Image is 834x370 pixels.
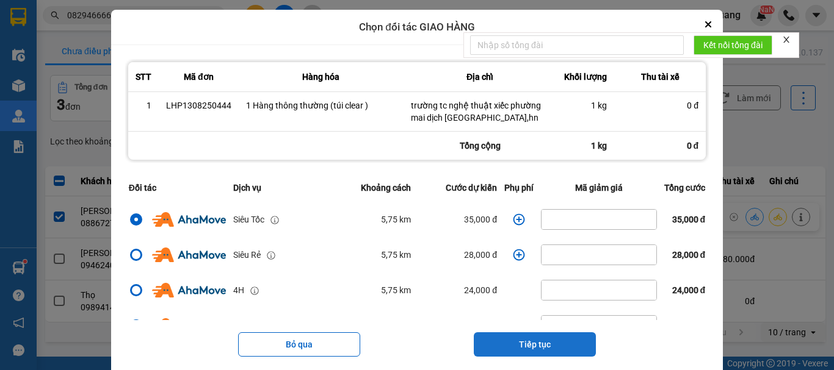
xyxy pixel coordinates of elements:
td: 5,75 km [330,237,415,272]
img: logo [8,12,59,63]
div: 1 kg [564,99,607,112]
div: Mã đơn [166,69,231,84]
div: Tổng cộng [404,132,556,160]
span: 35,000 đ [672,215,706,224]
span: 14 ngõ 39 Tú Mỡ [49,71,133,84]
strong: Hotline : 0889 23 23 23 [132,41,211,51]
td: 5,75 km [330,272,415,308]
div: Khối lượng [564,69,607,84]
span: Kết nối tổng đài [703,38,763,52]
span: phương [52,89,79,98]
th: Khoảng cách [330,174,415,202]
th: Tổng cước [661,174,709,202]
div: Thu tài xế [622,69,698,84]
td: 24,000 đ [415,272,501,308]
button: Bỏ qua [238,332,360,357]
th: Mã giảm giá [537,174,661,202]
span: VP gửi: [13,71,134,84]
img: Ahamove [152,247,226,262]
th: Cước dự kiến [415,174,501,202]
td: 27,000 đ [415,308,501,343]
img: Ahamove [152,283,226,297]
div: trường tc nghệ thuật xiếc phường mai dịch [GEOGRAPHIC_DATA],hn [411,99,549,124]
strong: PHIẾU GỬI HÀNG [122,26,221,39]
div: Địa chỉ [411,69,549,84]
img: Ahamove [152,212,226,227]
div: 4H [233,283,244,297]
strong: CÔNG TY TNHH VĨNH QUANG [89,11,255,24]
div: 1 kg [556,132,614,160]
div: Chọn đối tác GIAO HÀNG [111,10,723,45]
div: STT [136,69,151,84]
div: Siêu Tốc [233,213,264,226]
div: 2H [233,319,244,332]
img: Ahamove [152,318,226,333]
th: Phụ phí [501,174,537,202]
strong: : [DOMAIN_NAME] [118,53,226,65]
th: Dịch vụ [230,174,330,202]
span: Website [118,55,147,64]
span: 28,000 đ [672,250,706,260]
div: 1 Hàng thông thường (túi clear ) [246,99,396,112]
div: 0 đ [622,99,698,112]
div: 1 [136,99,151,112]
td: 5,75 km [330,308,415,343]
div: 0 đ [614,132,706,160]
button: Tiếp tục [474,332,596,357]
span: close [782,35,791,44]
div: LHP1308250444 [166,99,231,112]
strong: Người gửi: [12,89,50,98]
div: Hàng hóa [246,69,396,84]
th: Đối tác [125,174,230,202]
input: Nhập số tổng đài [470,35,684,55]
span: 24,000 đ [672,285,706,295]
button: Close [701,17,716,32]
div: Siêu Rẻ [233,248,261,261]
td: 35,000 đ [415,202,501,237]
button: Kết nối tổng đài [694,35,772,55]
td: 28,000 đ [415,237,501,272]
td: 5,75 km [330,202,415,237]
